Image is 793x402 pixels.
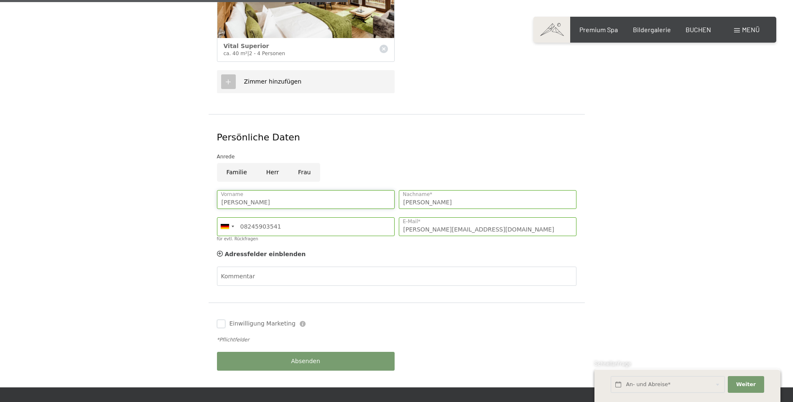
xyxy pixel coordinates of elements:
button: Weiter [728,376,764,393]
div: Anrede [217,153,576,161]
a: Premium Spa [579,25,618,33]
span: Einwilligung Marketing [229,320,296,328]
div: Persönliche Daten [217,131,576,144]
span: 2 - 4 Personen [249,51,285,56]
span: Schnellanfrage [594,360,631,367]
span: Zimmer hinzufügen [244,78,302,85]
span: Weiter [736,381,756,388]
span: Adressfelder einblenden [225,251,306,257]
input: 01512 3456789 [217,217,395,236]
span: ca. 40 m² [224,51,247,56]
label: für evtl. Rückfragen [217,237,258,241]
a: Bildergalerie [633,25,671,33]
span: Absenden [291,357,320,366]
div: Germany (Deutschland): +49 [217,218,237,236]
span: Vital Superior [224,43,269,49]
span: Menü [742,25,760,33]
span: | [247,51,249,56]
a: BUCHEN [686,25,711,33]
div: *Pflichtfelder [217,336,576,343]
button: Absenden [217,352,395,371]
